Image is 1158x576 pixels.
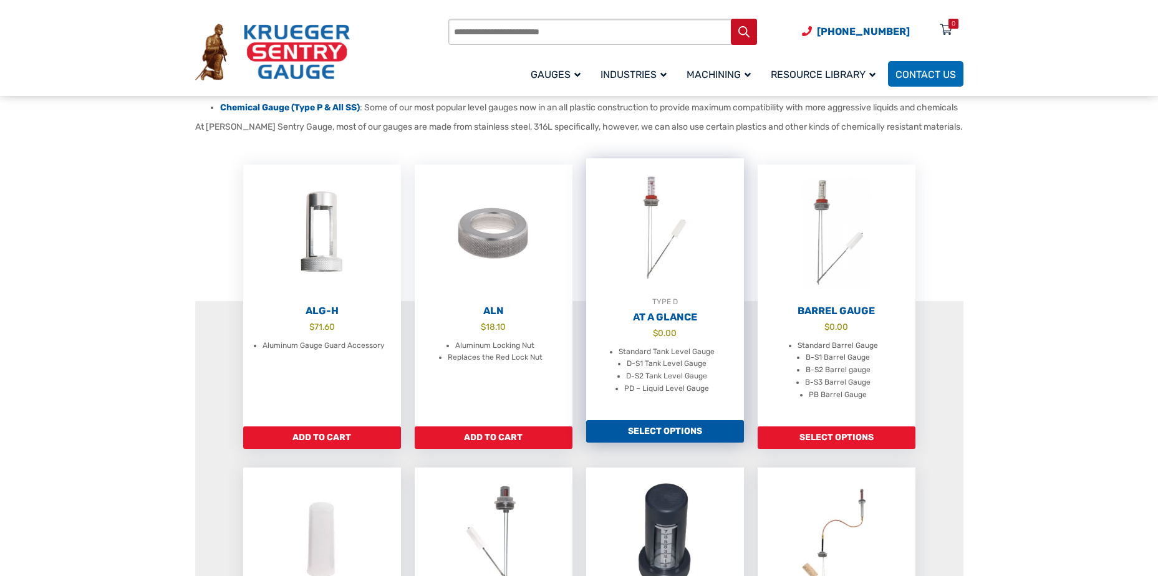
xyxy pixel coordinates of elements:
[888,61,963,87] a: Contact Us
[523,59,593,89] a: Gauges
[243,305,401,317] h2: ALG-H
[758,165,915,426] a: Barrel Gauge $0.00 Standard Barrel Gauge B-S1 Barrel Gauge B-S2 Barrel gauge B-S3 Barrel Gauge PB...
[806,364,871,377] li: B-S2 Barrel gauge
[309,322,314,332] span: $
[448,352,543,364] li: Replaces the Red Lock Nut
[627,358,707,370] li: D-S1 Tank Level Gauge
[824,322,848,332] bdi: 0.00
[593,59,679,89] a: Industries
[687,69,751,80] span: Machining
[758,305,915,317] h2: Barrel Gauge
[653,328,677,338] bdi: 0.00
[771,69,876,80] span: Resource Library
[624,383,709,395] li: PD – Liquid Level Gauge
[806,352,870,364] li: B-S1 Barrel Gauge
[758,426,915,449] a: Add to cart: “Barrel Gauge”
[586,295,744,308] div: TYPE D
[824,322,829,332] span: $
[243,165,401,302] img: ALG-OF
[220,102,963,114] li: : Some of our most popular level gauges now in an all plastic construction to provide maximum com...
[195,24,350,81] img: Krueger Sentry Gauge
[809,389,867,401] li: PB Barrel Gauge
[243,426,401,449] a: Add to cart: “ALG-H”
[653,328,658,338] span: $
[758,165,915,302] img: Barrel Gauge
[895,69,956,80] span: Contact Us
[415,305,572,317] h2: ALN
[415,426,572,449] a: Add to cart: “ALN”
[679,59,763,89] a: Machining
[586,420,744,443] a: Add to cart: “At A Glance”
[415,165,572,302] img: ALN
[817,26,910,37] span: [PHONE_NUMBER]
[952,19,955,29] div: 0
[586,158,744,420] a: TYPE DAt A Glance $0.00 Standard Tank Level Gauge D-S1 Tank Level Gauge D-S2 Tank Level Gauge PD ...
[531,69,581,80] span: Gauges
[626,370,707,383] li: D-S2 Tank Level Gauge
[805,377,871,389] li: B-S3 Barrel Gauge
[481,322,486,332] span: $
[243,165,401,426] a: ALG-H $71.60 Aluminum Gauge Guard Accessory
[586,311,744,324] h2: At A Glance
[455,340,534,352] li: Aluminum Locking Nut
[601,69,667,80] span: Industries
[481,322,506,332] bdi: 18.10
[263,340,385,352] li: Aluminum Gauge Guard Accessory
[763,59,888,89] a: Resource Library
[195,120,963,133] p: At [PERSON_NAME] Sentry Gauge, most of our gauges are made from stainless steel, 316L specificall...
[586,158,744,295] img: At A Glance
[798,340,878,352] li: Standard Barrel Gauge
[415,165,572,426] a: ALN $18.10 Aluminum Locking Nut Replaces the Red Lock Nut
[619,346,715,358] li: Standard Tank Level Gauge
[220,102,360,113] a: Chemical Gauge (Type P & All SS)
[309,322,335,332] bdi: 71.60
[802,24,910,39] a: Phone Number (920) 434-8860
